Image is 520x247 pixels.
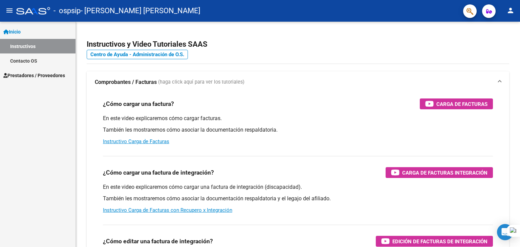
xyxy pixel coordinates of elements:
[87,38,509,51] h2: Instructivos y Video Tutoriales SAAS
[103,115,493,122] p: En este video explicaremos cómo cargar facturas.
[376,236,493,247] button: Edición de Facturas de integración
[95,78,157,86] strong: Comprobantes / Facturas
[103,207,232,213] a: Instructivo Carga de Facturas con Recupero x Integración
[436,100,487,108] span: Carga de Facturas
[386,167,493,178] button: Carga de Facturas Integración
[103,126,493,134] p: También les mostraremos cómo asociar la documentación respaldatoria.
[402,169,487,177] span: Carga de Facturas Integración
[103,138,169,144] a: Instructivo Carga de Facturas
[103,183,493,191] p: En este video explicaremos cómo cargar una factura de integración (discapacidad).
[87,71,509,93] mat-expansion-panel-header: Comprobantes / Facturas (haga click aquí para ver los tutoriales)
[5,6,14,15] mat-icon: menu
[87,50,188,59] a: Centro de Ayuda - Administración de O.S.
[420,98,493,109] button: Carga de Facturas
[103,168,214,177] h3: ¿Cómo cargar una factura de integración?
[81,3,200,18] span: - [PERSON_NAME] [PERSON_NAME]
[3,72,65,79] span: Prestadores / Proveedores
[392,237,487,246] span: Edición de Facturas de integración
[497,224,513,240] div: Open Intercom Messenger
[103,237,213,246] h3: ¿Cómo editar una factura de integración?
[3,28,21,36] span: Inicio
[506,6,515,15] mat-icon: person
[103,195,493,202] p: También les mostraremos cómo asociar la documentación respaldatoria y el legajo del afiliado.
[158,78,244,86] span: (haga click aquí para ver los tutoriales)
[53,3,81,18] span: - ospsip
[103,99,174,109] h3: ¿Cómo cargar una factura?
